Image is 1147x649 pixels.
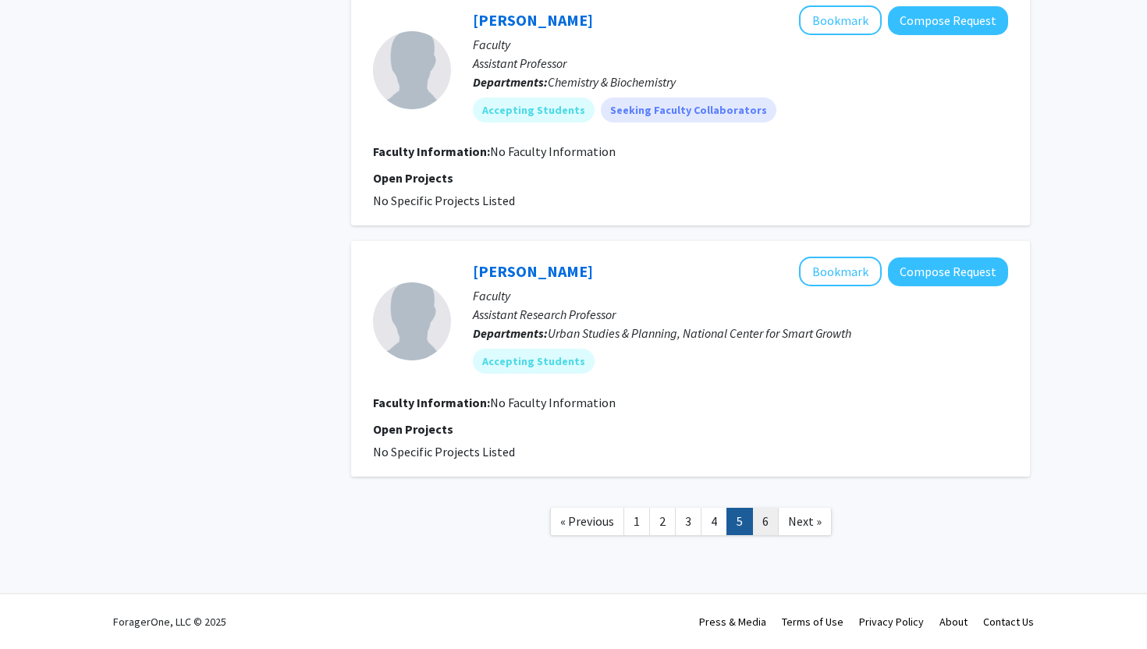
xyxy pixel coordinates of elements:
a: [PERSON_NAME] [473,10,593,30]
mat-chip: Accepting Students [473,98,595,122]
a: About [939,615,968,629]
span: No Faculty Information [490,144,616,159]
b: Faculty Information: [373,395,490,410]
a: 2 [649,508,676,535]
p: Assistant Research Professor [473,305,1008,324]
p: Assistant Professor [473,54,1008,73]
a: 4 [701,508,727,535]
a: 3 [675,508,701,535]
a: 1 [623,508,650,535]
a: Privacy Policy [859,615,924,629]
button: Compose Request to Chester Harvey [888,257,1008,286]
a: Contact Us [983,615,1034,629]
a: 5 [726,508,753,535]
p: Faculty [473,286,1008,305]
b: Departments: [473,74,548,90]
a: Previous [550,508,624,535]
div: ForagerOne, LLC © 2025 [113,594,226,649]
p: Open Projects [373,420,1008,438]
nav: Page navigation [351,492,1030,555]
span: No Specific Projects Listed [373,193,515,208]
button: Compose Request to Yanxin Liu [888,6,1008,35]
button: Add Yanxin Liu to Bookmarks [799,5,882,35]
a: [PERSON_NAME] [473,261,593,281]
span: No Specific Projects Listed [373,444,515,459]
mat-chip: Accepting Students [473,349,595,374]
span: No Faculty Information [490,395,616,410]
span: Urban Studies & Planning, National Center for Smart Growth [548,325,851,341]
a: Terms of Use [782,615,843,629]
span: Next » [788,513,822,529]
span: « Previous [560,513,614,529]
p: Faculty [473,35,1008,54]
a: 6 [752,508,779,535]
a: Press & Media [699,615,766,629]
mat-chip: Seeking Faculty Collaborators [601,98,776,122]
p: Open Projects [373,168,1008,187]
b: Departments: [473,325,548,341]
b: Faculty Information: [373,144,490,159]
iframe: Chat [12,579,66,637]
a: Next [778,508,832,535]
button: Add Chester Harvey to Bookmarks [799,257,882,286]
span: Chemistry & Biochemistry [548,74,676,90]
